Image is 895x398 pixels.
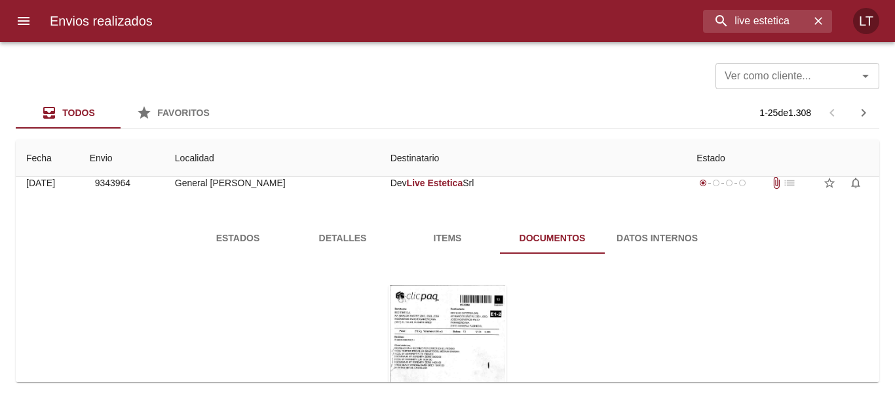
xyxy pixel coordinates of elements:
th: Fecha [16,140,79,177]
button: menu [8,5,39,37]
div: Generado [696,176,749,189]
span: Todos [62,108,95,118]
div: Tabs Envios [16,97,225,129]
span: notifications_none [849,176,862,189]
div: LT [853,8,879,34]
span: Favoritos [157,108,210,118]
h6: Envios realizados [50,10,153,31]
button: Abrir [856,67,875,85]
span: radio_button_unchecked [725,179,733,187]
span: Pagina anterior [816,106,848,117]
div: [DATE] [26,178,55,188]
span: radio_button_checked [699,179,707,187]
p: 1 - 25 de 1.308 [759,106,811,119]
div: Tabs detalle de guia [185,222,710,254]
span: Detalles [298,230,387,247]
span: Documentos [508,230,597,247]
span: radio_button_unchecked [712,179,720,187]
span: Datos Internos [613,230,702,247]
em: Live [407,178,425,188]
button: Activar notificaciones [843,170,869,196]
span: star_border [823,176,836,189]
span: Items [403,230,492,247]
button: Agregar a favoritos [816,170,843,196]
span: 9343964 [95,175,131,191]
span: radio_button_unchecked [738,179,746,187]
th: Localidad [164,140,380,177]
em: Estetica [428,178,463,188]
span: Tiene documentos adjuntos [770,176,783,189]
th: Estado [686,140,879,177]
span: Estados [193,230,282,247]
button: 9343964 [90,171,136,195]
td: Dev Srl [380,159,687,207]
span: No tiene pedido asociado [783,176,796,189]
th: Destinatario [380,140,687,177]
th: Envio [79,140,164,177]
td: General [PERSON_NAME] [164,159,380,207]
input: buscar [703,10,810,33]
div: Abrir información de usuario [853,8,879,34]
